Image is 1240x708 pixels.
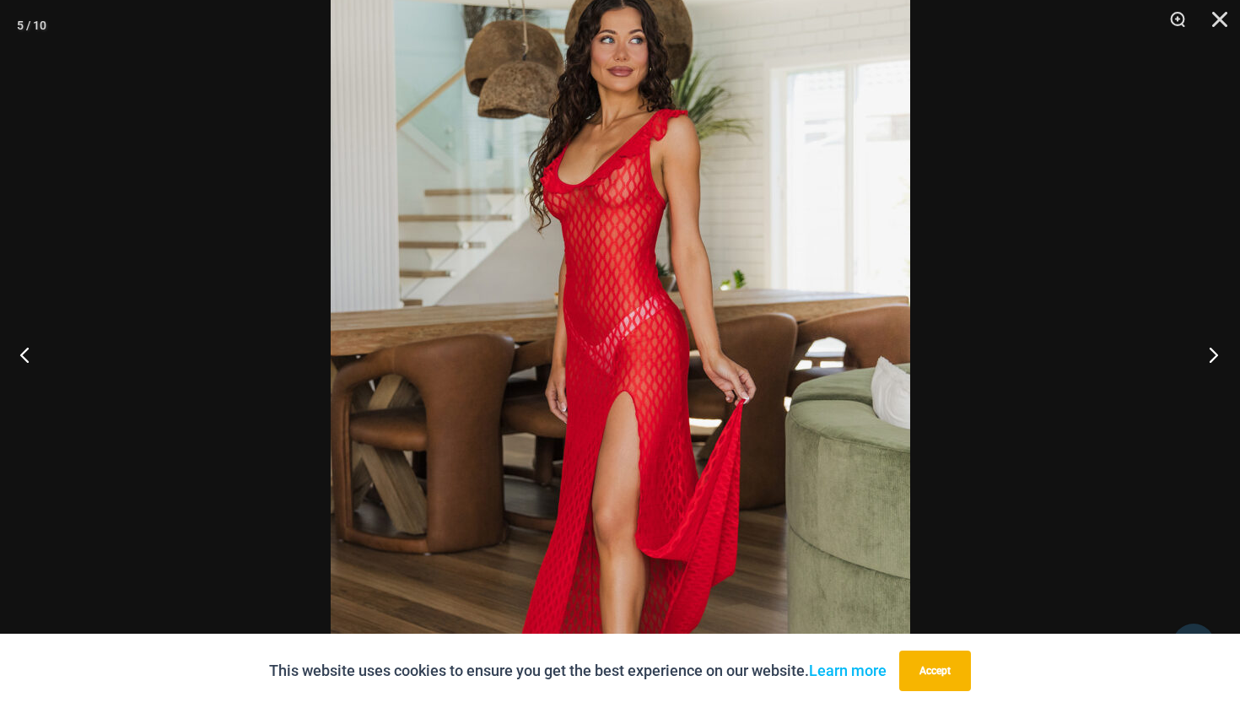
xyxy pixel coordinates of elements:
button: Next [1177,312,1240,397]
p: This website uses cookies to ensure you get the best experience on our website. [269,658,887,684]
a: Learn more [809,662,887,679]
button: Accept [899,651,971,691]
div: 5 / 10 [17,13,46,38]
